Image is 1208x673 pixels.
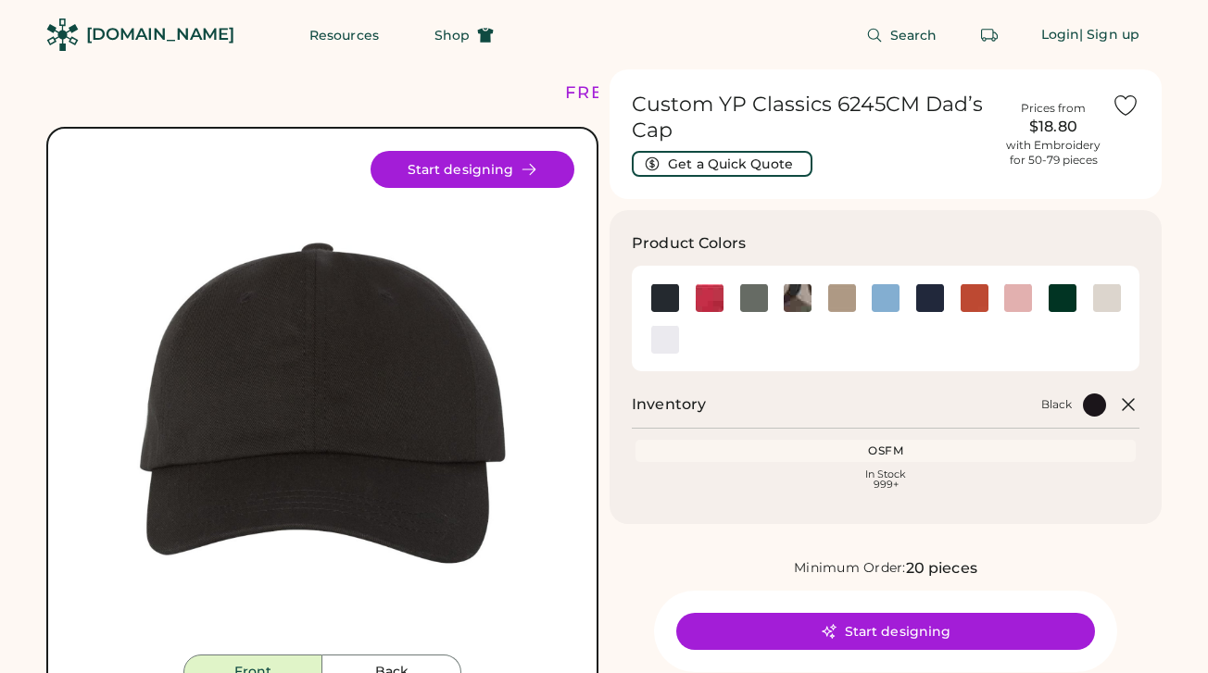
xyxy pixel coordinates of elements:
[828,284,856,312] div: Khaki
[872,284,900,312] img: Light Blue Swatch Image
[632,92,995,143] h1: Custom YP Classics 6245CM Dad’s Cap
[844,17,960,54] button: Search
[916,284,944,312] div: Navy
[434,29,470,42] span: Shop
[1041,26,1080,44] div: Login
[371,151,574,188] button: Start designing
[676,613,1095,650] button: Start designing
[1021,101,1086,116] div: Prices from
[1041,397,1072,412] div: Black
[1079,26,1139,44] div: | Sign up
[971,17,1008,54] button: Retrieve an order
[696,284,724,312] div: Cranberry
[639,443,1132,458] div: OSFM
[872,284,900,312] div: Light Blue
[794,559,906,578] div: Minimum Order:
[1004,284,1032,312] img: Pink Swatch Image
[639,469,1132,490] div: In Stock 999+
[632,151,812,177] button: Get a Quick Quote
[651,326,679,354] div: White
[632,393,706,416] h2: Inventory
[46,19,79,51] img: Rendered Logo - Screens
[828,284,856,312] img: Khaki Swatch Image
[961,284,988,312] div: Orange
[916,284,944,312] img: Navy Swatch Image
[1049,284,1076,312] div: Spruce
[784,284,812,312] div: Green Camo
[86,23,234,46] div: [DOMAIN_NAME]
[1006,138,1101,168] div: with Embroidery for 50-79 pieces
[740,284,768,312] img: Dark Grey Swatch Image
[1006,116,1101,138] div: $18.80
[1093,284,1121,312] img: Stone Swatch Image
[784,284,812,312] img: Green Camo Swatch Image
[565,81,724,106] div: FREE SHIPPING
[651,284,679,312] img: Black Swatch Image
[632,232,746,255] h3: Product Colors
[287,17,401,54] button: Resources
[1093,284,1121,312] div: Stone
[696,284,724,312] img: Cranberry Swatch Image
[70,151,574,654] img: 6245CM - Black Front Image
[740,284,768,312] div: Dark Grey
[961,284,988,312] img: Orange Swatch Image
[1004,284,1032,312] div: Pink
[1049,284,1076,312] img: Spruce Swatch Image
[70,151,574,654] div: 6245CM Style Image
[906,557,977,580] div: 20 pieces
[412,17,516,54] button: Shop
[890,29,937,42] span: Search
[651,326,679,354] img: White Swatch Image
[651,284,679,312] div: Black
